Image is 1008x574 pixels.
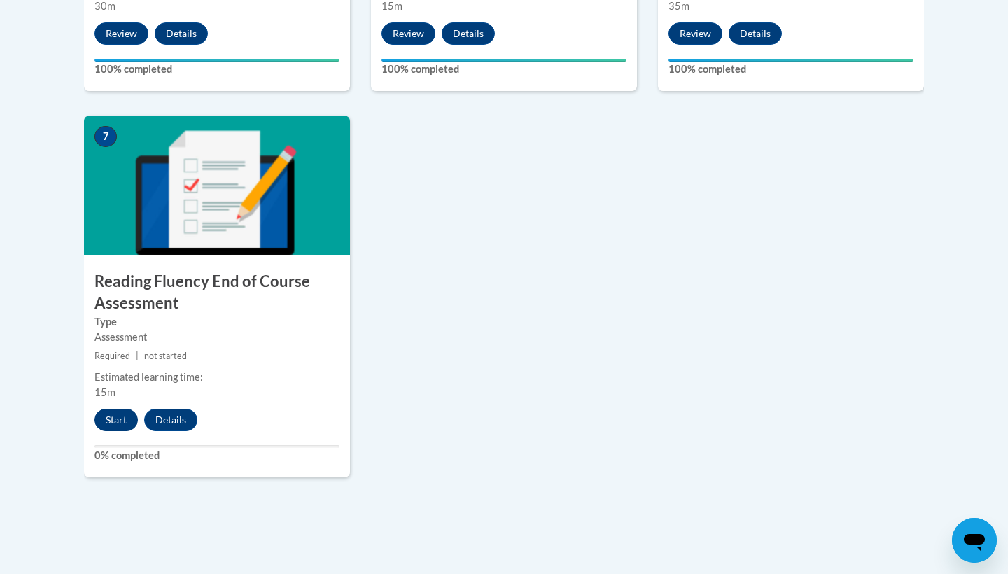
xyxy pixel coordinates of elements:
label: 100% completed [668,62,913,77]
button: Review [381,22,435,45]
button: Start [94,409,138,431]
label: Type [94,314,339,330]
span: not started [144,351,187,361]
span: 15m [94,386,115,398]
img: Course Image [84,115,350,255]
div: Your progress [94,59,339,62]
iframe: Button to launch messaging window [952,518,997,563]
div: Assessment [94,330,339,345]
button: Details [442,22,495,45]
h3: Reading Fluency End of Course Assessment [84,271,350,314]
span: Required [94,351,130,361]
button: Details [155,22,208,45]
div: Your progress [668,59,913,62]
label: 0% completed [94,448,339,463]
button: Review [94,22,148,45]
label: 100% completed [94,62,339,77]
label: 100% completed [381,62,626,77]
span: | [136,351,139,361]
span: 7 [94,126,117,147]
button: Review [668,22,722,45]
div: Your progress [381,59,626,62]
button: Details [729,22,782,45]
div: Estimated learning time: [94,370,339,385]
button: Details [144,409,197,431]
